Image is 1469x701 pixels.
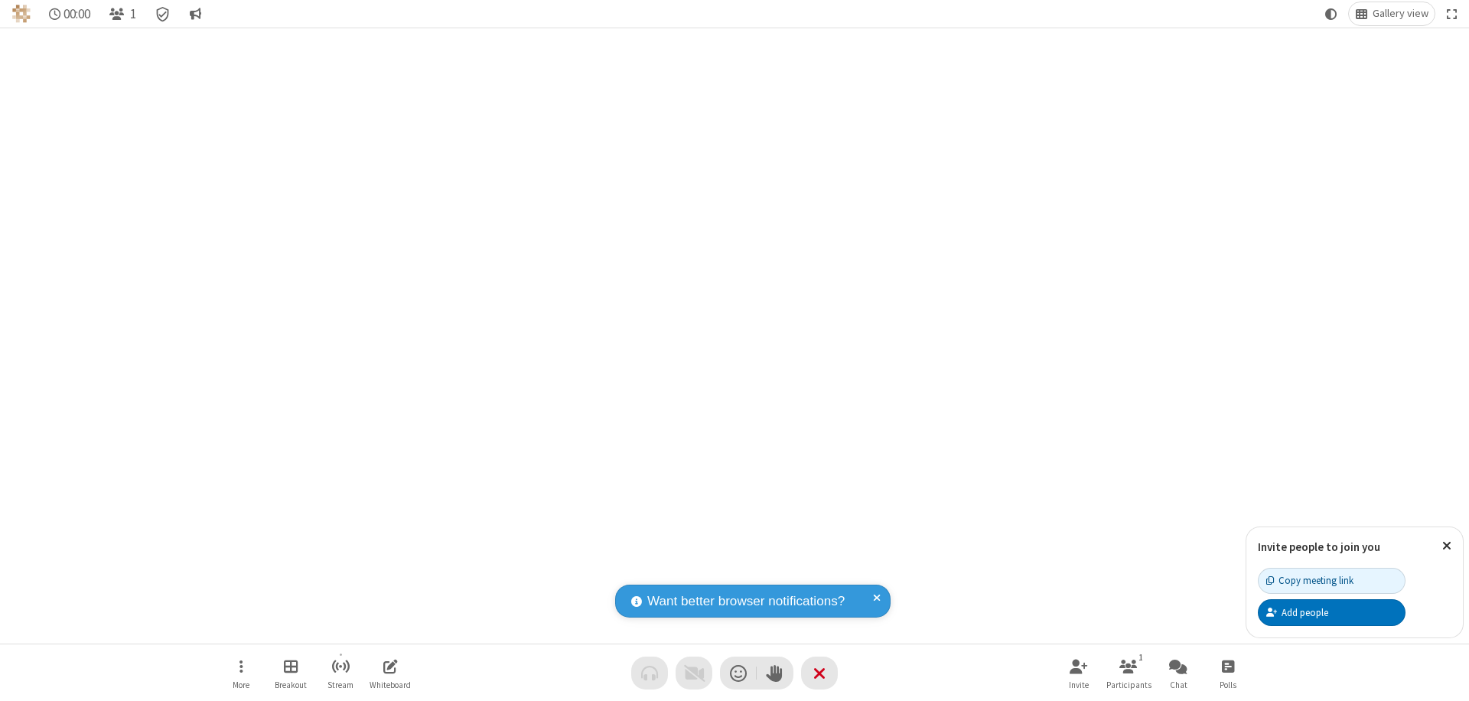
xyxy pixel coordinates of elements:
span: Want better browser notifications? [647,592,845,611]
span: 00:00 [64,7,90,21]
div: Meeting details Encryption enabled [148,2,178,25]
span: Whiteboard [370,680,411,690]
span: Stream [327,680,353,690]
button: Open participant list [103,2,142,25]
span: More [233,680,249,690]
button: Using system theme [1319,2,1344,25]
div: 1 [1135,650,1148,664]
button: Add people [1258,599,1405,625]
button: Open participant list [1106,651,1151,695]
button: Open shared whiteboard [367,651,413,695]
button: End or leave meeting [801,657,838,690]
span: Gallery view [1373,8,1428,20]
button: Copy meeting link [1258,568,1405,594]
label: Invite people to join you [1258,540,1380,554]
button: Video [676,657,712,690]
button: Manage Breakout Rooms [268,651,314,695]
span: Polls [1220,680,1236,690]
button: Open chat [1155,651,1201,695]
span: Participants [1106,680,1151,690]
button: Open menu [218,651,264,695]
div: Copy meeting link [1266,573,1353,588]
span: Invite [1069,680,1089,690]
button: Send a reaction [720,657,757,690]
span: 1 [130,7,136,21]
div: Timer [43,2,97,25]
img: QA Selenium DO NOT DELETE OR CHANGE [12,5,31,23]
button: Fullscreen [1441,2,1464,25]
span: Chat [1170,680,1187,690]
button: Raise hand [757,657,793,690]
button: Close popover [1431,527,1463,565]
button: Invite participants (⌘+Shift+I) [1056,651,1102,695]
button: Open poll [1205,651,1251,695]
button: Start streaming [318,651,363,695]
button: Conversation [183,2,207,25]
button: Audio problem - check your Internet connection or call by phone [631,657,668,690]
button: Change layout [1349,2,1435,25]
span: Breakout [275,680,307,690]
